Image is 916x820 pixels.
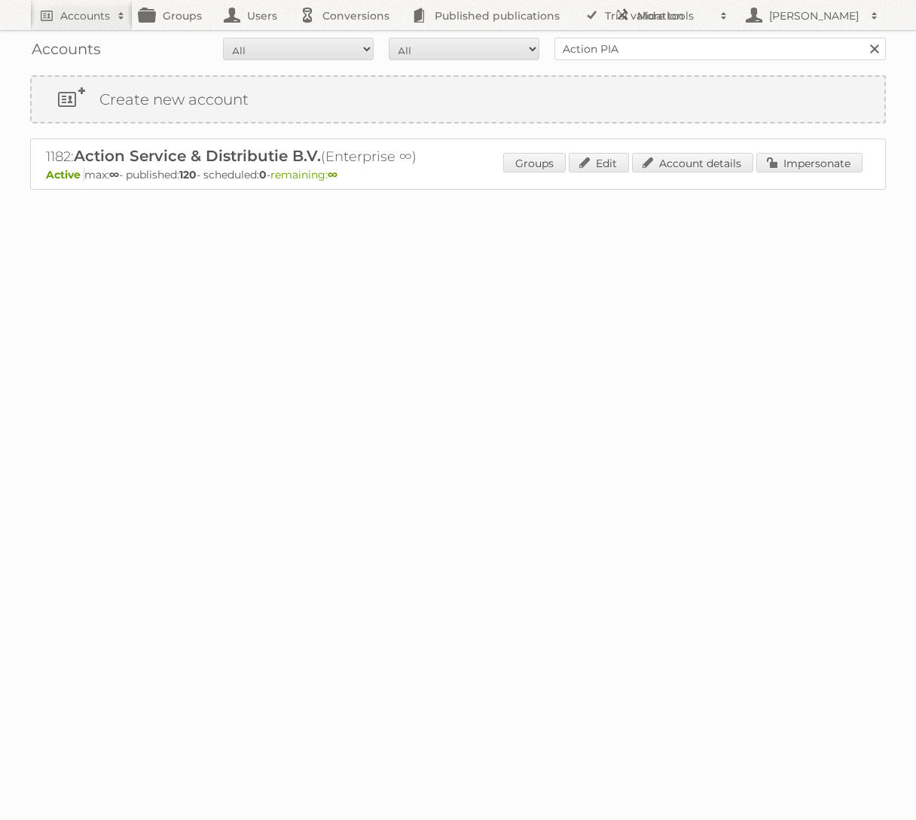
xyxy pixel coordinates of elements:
[637,8,713,23] h2: More tools
[328,168,337,181] strong: ∞
[46,168,870,181] p: max: - published: - scheduled: -
[46,168,84,181] span: Active
[74,147,321,165] span: Action Service & Distributie B.V.
[270,168,337,181] span: remaining:
[765,8,863,23] h2: [PERSON_NAME]
[569,153,629,172] a: Edit
[632,153,753,172] a: Account details
[179,168,197,181] strong: 120
[109,168,119,181] strong: ∞
[46,147,573,166] h2: 1182: (Enterprise ∞)
[259,168,267,181] strong: 0
[756,153,863,172] a: Impersonate
[60,8,110,23] h2: Accounts
[503,153,566,172] a: Groups
[32,77,884,122] a: Create new account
